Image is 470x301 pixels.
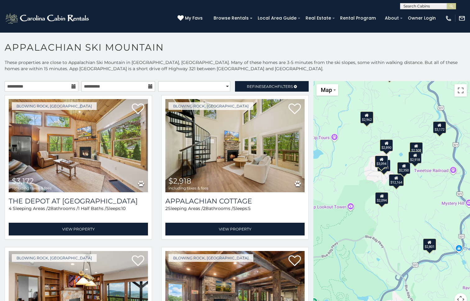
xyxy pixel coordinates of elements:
span: 2 [48,206,50,211]
a: Blowing Rock, [GEOGRAPHIC_DATA] [168,102,253,110]
a: Blowing Rock, [GEOGRAPHIC_DATA] [168,254,253,262]
div: $3,094 [375,155,388,167]
img: phone-regular-white.png [445,15,452,22]
div: Sleeping Areas / Bathrooms / Sleeps: [165,205,305,221]
img: mail-regular-white.png [458,15,465,22]
img: The Depot at Fox Den [9,99,148,192]
span: $2,918 [168,176,191,185]
div: Sleeping Areas / Bathrooms / Sleeps: [9,205,148,221]
a: Appalachian Cottage $2,918 including taxes & fees [165,99,305,192]
a: Local Area Guide [255,13,300,23]
div: $2,508 [410,142,423,154]
span: Search [261,84,278,89]
a: About [382,13,402,23]
div: $4,551 [377,159,390,171]
div: $2,962 [360,111,373,123]
span: Refine Filters [247,84,293,89]
a: Appalachian Cottage [165,197,305,205]
div: $2,918 [408,151,422,163]
span: including taxes & fees [168,186,208,190]
a: View Property [165,223,305,235]
a: The Depot at Fox Den $3,172 including taxes & fees [9,99,148,192]
div: $2,350 [397,162,410,174]
span: including taxes & fees [12,186,52,190]
span: 10 [121,206,126,211]
div: $3,172 [433,121,446,133]
span: $3,172 [12,176,34,185]
a: Rental Program [337,13,379,23]
div: $2,890 [380,139,393,151]
h3: The Depot at Fox Den [9,197,148,205]
a: Add to favorites [132,255,144,268]
img: Appalachian Cottage [165,99,305,192]
a: Real Estate [302,13,334,23]
a: My Favs [177,15,204,22]
a: RefineSearchFilters [235,81,309,92]
div: $2,094 [375,192,388,204]
a: Add to favorites [132,103,144,116]
div: $2,801 [423,238,436,250]
span: My Favs [185,15,203,21]
a: The Depot at [GEOGRAPHIC_DATA] [9,197,148,205]
div: $12,164 [389,174,404,186]
a: Blowing Rock, [GEOGRAPHIC_DATA] [12,102,97,110]
a: Add to favorites [288,103,301,116]
a: Owner Login [405,13,439,23]
button: Change map style [316,84,338,96]
span: 1 Half Baths / [78,206,106,211]
a: View Property [9,223,148,235]
span: 5 [248,206,251,211]
span: 4 [9,206,12,211]
a: Add to favorites [288,255,301,268]
a: Blowing Rock, [GEOGRAPHIC_DATA] [12,254,97,262]
button: Toggle fullscreen view [454,84,467,97]
a: Browse Rentals [210,13,252,23]
span: Map [321,87,332,93]
span: 2 [203,206,205,211]
span: 2 [165,206,168,211]
img: White-1-2.png [5,12,91,25]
